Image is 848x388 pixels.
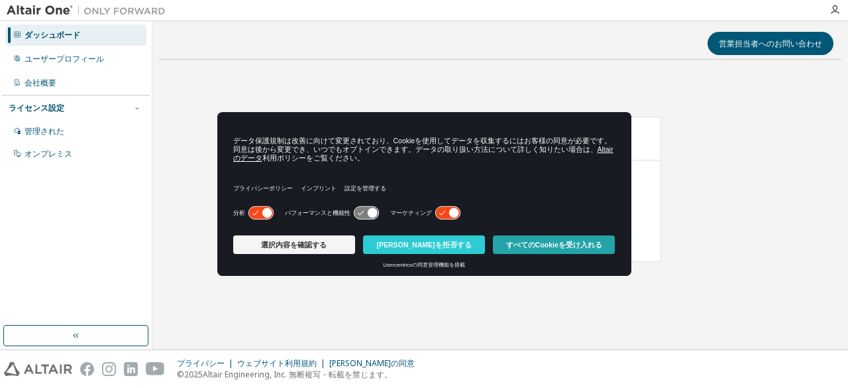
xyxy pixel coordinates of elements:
[146,362,165,376] img: youtube.svg
[184,369,203,380] font: 2025
[203,369,392,380] font: Altair Engineering, Inc. 無断複写・転載を禁じます。
[4,362,72,376] img: altair_logo.svg
[177,357,225,369] font: プライバシー
[25,125,64,137] font: 管理された
[25,77,56,88] font: 会社概要
[102,362,116,376] img: instagram.svg
[7,4,172,17] img: アルタイルワン
[237,357,317,369] font: ウェブサイト利用規約
[177,369,184,380] font: ©
[329,357,415,369] font: [PERSON_NAME]の同意
[708,32,833,55] button: 営業担当者へのお問い合わせ
[9,102,64,113] font: ライセンス設定
[80,362,94,376] img: facebook.svg
[124,362,138,376] img: linkedin.svg
[25,29,80,40] font: ダッシュボード
[25,53,104,64] font: ユーザープロフィール
[25,148,72,159] font: オンプレミス
[719,38,822,49] font: 営業担当者へのお問い合わせ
